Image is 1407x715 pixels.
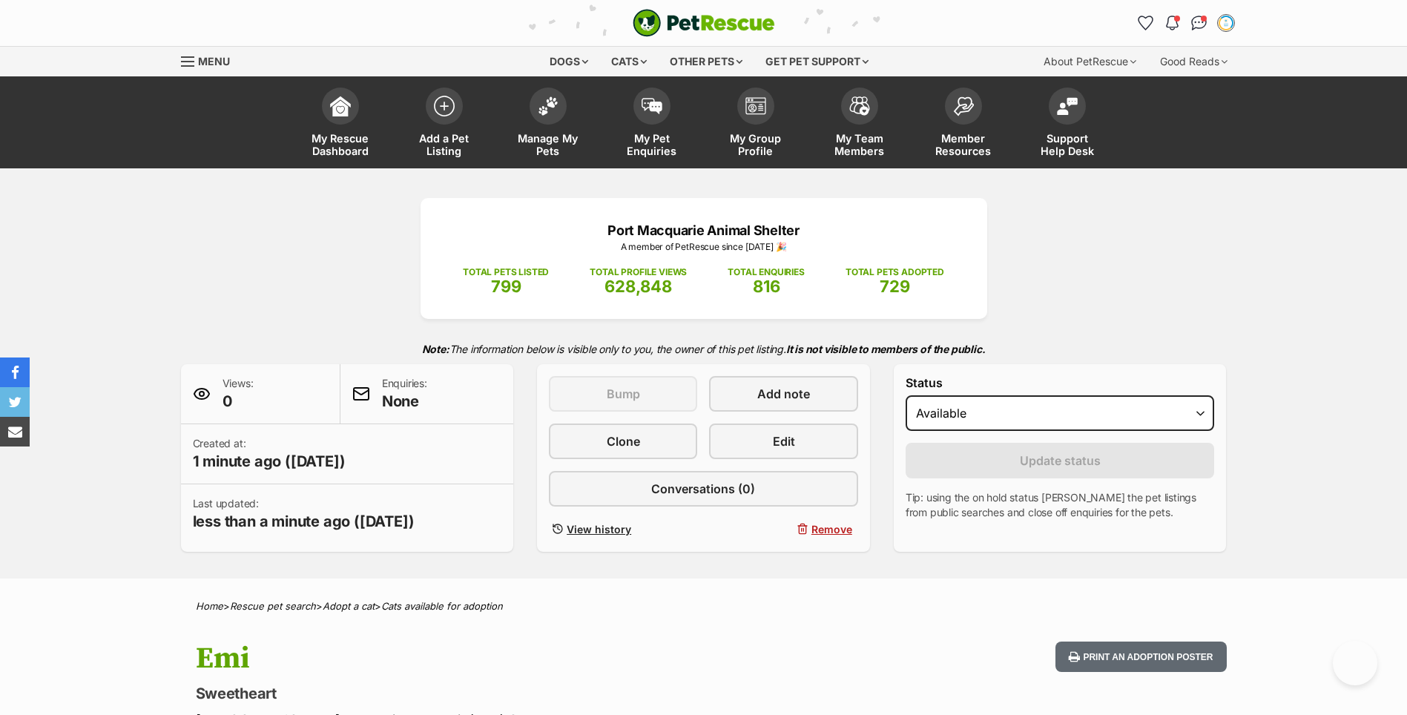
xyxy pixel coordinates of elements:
a: My Group Profile [704,80,808,168]
ul: Account quick links [1134,11,1238,35]
strong: It is not visible to members of the public. [786,343,986,355]
img: dashboard-icon-eb2f2d2d3e046f16d808141f083e7271f6b2e854fb5c12c21221c1fb7104beca.svg [330,96,351,116]
span: 0 [223,391,254,412]
a: Home [196,600,223,612]
img: help-desk-icon-fdf02630f3aa405de69fd3d07c3f3aa587a6932b1a1747fa1d2bba05be0121f9.svg [1057,97,1078,115]
a: My Rescue Dashboard [289,80,392,168]
img: Tara Mercer profile pic [1219,16,1233,30]
a: Add a Pet Listing [392,80,496,168]
button: My account [1214,11,1238,35]
div: About PetRescue [1033,47,1147,76]
iframe: Help Scout Beacon - Open [1333,641,1377,685]
label: Status [906,376,1215,389]
p: Sweetheart [196,683,823,704]
img: member-resources-icon-8e73f808a243e03378d46382f2149f9095a855e16c252ad45f914b54edf8863c.svg [953,96,974,116]
img: group-profile-icon-3fa3cf56718a62981997c0bc7e787c4b2cf8bcc04b72c1350f741eb67cf2f40e.svg [745,97,766,115]
a: Member Resources [912,80,1015,168]
a: Add note [709,376,857,412]
span: 1 minute ago ([DATE]) [193,451,346,472]
span: Remove [811,521,852,537]
span: My Group Profile [722,132,789,157]
span: 729 [880,277,910,296]
span: Clone [607,432,640,450]
a: Favourites [1134,11,1158,35]
div: Other pets [659,47,753,76]
h1: Emi [196,642,823,676]
img: logo-cat-932fe2b9b8326f06289b0f2fb663e598f794de774fb13d1741a6617ecf9a85b4.svg [633,9,775,37]
span: Support Help Desk [1034,132,1101,157]
strong: Note: [422,343,449,355]
span: less than a minute ago ([DATE]) [193,511,415,532]
a: View history [549,518,697,540]
a: Conversations (0) [549,471,858,507]
div: Get pet support [755,47,879,76]
p: Tip: using the on hold status [PERSON_NAME] the pet listings from public searches and close off e... [906,490,1215,520]
span: Member Resources [930,132,997,157]
img: manage-my-pets-icon-02211641906a0b7f246fdf0571729dbe1e7629f14944591b6c1af311fb30b64b.svg [538,96,558,116]
span: My Pet Enquiries [619,132,685,157]
span: Manage My Pets [515,132,581,157]
p: Last updated: [193,496,415,532]
a: Clone [549,424,697,459]
div: > > > [159,601,1249,612]
a: Adopt a cat [323,600,375,612]
span: 628,848 [604,277,672,296]
a: My Pet Enquiries [600,80,704,168]
p: Views: [223,376,254,412]
span: My Rescue Dashboard [307,132,374,157]
img: chat-41dd97257d64d25036548639549fe6c8038ab92f7586957e7f3b1b290dea8141.svg [1191,16,1207,30]
span: Add note [757,385,810,403]
div: Cats [601,47,657,76]
img: add-pet-listing-icon-0afa8454b4691262ce3f59096e99ab1cd57d4a30225e0717b998d2c9b9846f56.svg [434,96,455,116]
span: 799 [491,277,521,296]
img: notifications-46538b983faf8c2785f20acdc204bb7945ddae34d4c08c2a6579f10ce5e182be.svg [1166,16,1178,30]
a: Manage My Pets [496,80,600,168]
a: PetRescue [633,9,775,37]
button: Bump [549,376,697,412]
p: TOTAL PETS LISTED [463,266,549,279]
p: TOTAL ENQUIRIES [728,266,804,279]
p: Enquiries: [382,376,427,412]
span: Bump [607,385,640,403]
span: Add a Pet Listing [411,132,478,157]
a: Edit [709,424,857,459]
div: Dogs [539,47,599,76]
span: Menu [198,55,230,67]
div: Good Reads [1150,47,1238,76]
span: 816 [753,277,780,296]
span: Update status [1020,452,1101,469]
img: pet-enquiries-icon-7e3ad2cf08bfb03b45e93fb7055b45f3efa6380592205ae92323e6603595dc1f.svg [642,98,662,114]
span: Edit [773,432,795,450]
p: TOTAL PROFILE VIEWS [590,266,687,279]
img: team-members-icon-5396bd8760b3fe7c0b43da4ab00e1e3bb1a5d9ba89233759b79545d2d3fc5d0d.svg [849,96,870,116]
p: Created at: [193,436,346,472]
span: None [382,391,427,412]
a: Cats available for adoption [381,600,503,612]
p: TOTAL PETS ADOPTED [846,266,944,279]
button: Remove [709,518,857,540]
p: Port Macquarie Animal Shelter [443,220,965,240]
button: Print an adoption poster [1055,642,1226,672]
span: View history [567,521,631,537]
span: Conversations (0) [651,480,755,498]
a: Support Help Desk [1015,80,1119,168]
a: Rescue pet search [230,600,316,612]
a: My Team Members [808,80,912,168]
button: Notifications [1161,11,1184,35]
p: A member of PetRescue since [DATE] 🎉 [443,240,965,254]
button: Update status [906,443,1215,478]
p: The information below is visible only to you, the owner of this pet listing. [181,334,1227,364]
a: Menu [181,47,240,73]
span: My Team Members [826,132,893,157]
a: Conversations [1187,11,1211,35]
